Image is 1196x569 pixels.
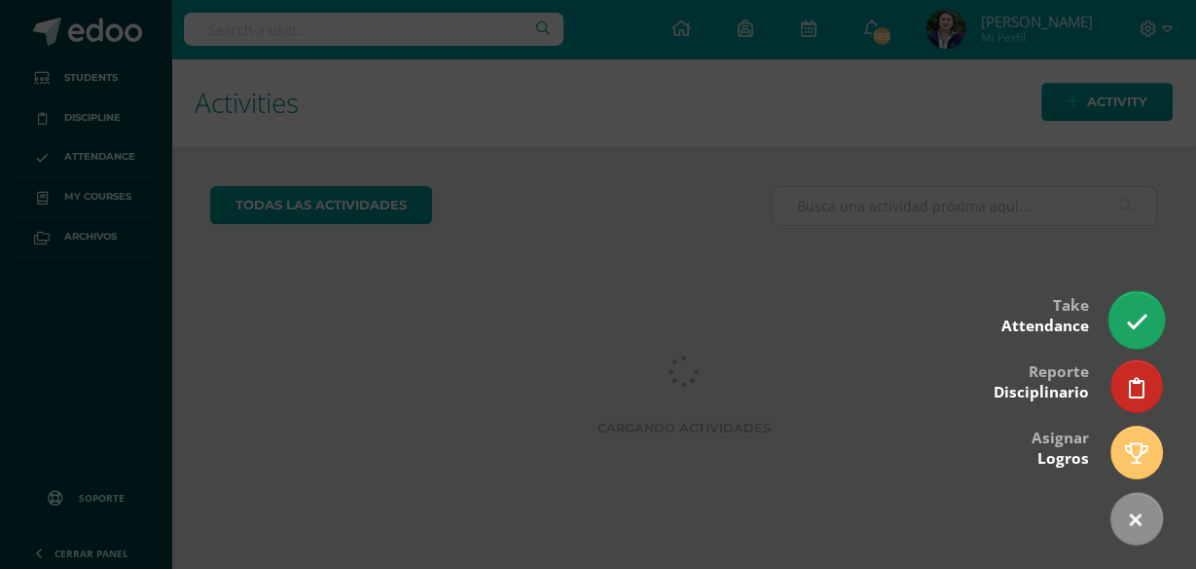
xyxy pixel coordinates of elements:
[1001,283,1089,346] div: Take
[994,349,1089,412] div: Reporte
[1037,448,1089,469] span: Logros
[1032,415,1089,478] div: Asignar
[994,382,1089,402] span: Disciplinario
[1001,316,1089,336] span: Attendance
